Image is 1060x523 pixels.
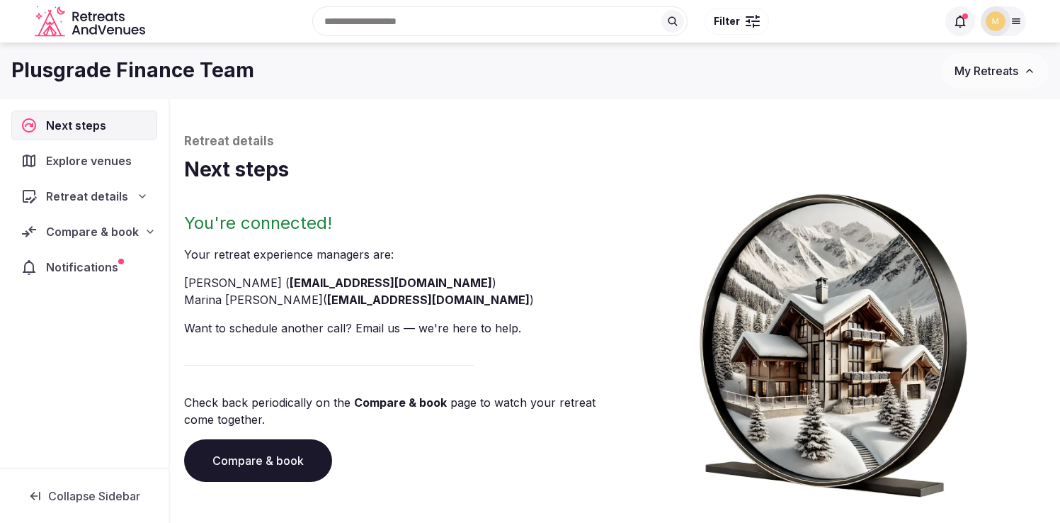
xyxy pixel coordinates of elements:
[941,53,1049,89] button: My Retreats
[714,14,740,28] span: Filter
[11,480,157,512] button: Collapse Sidebar
[46,152,137,169] span: Explore venues
[11,57,254,84] h1: Plusgrade Finance Team
[46,259,124,276] span: Notifications
[354,395,447,410] a: Compare & book
[35,6,148,38] a: Visit the homepage
[954,64,1018,78] span: My Retreats
[46,188,128,205] span: Retreat details
[11,146,157,176] a: Explore venues
[184,439,332,482] a: Compare & book
[327,293,530,307] a: [EMAIL_ADDRESS][DOMAIN_NAME]
[184,212,610,235] h2: You're connected!
[184,394,610,428] p: Check back periodically on the page to watch your retreat come together.
[184,246,610,263] p: Your retreat experience manager s are :
[11,111,157,140] a: Next steps
[48,489,140,503] span: Collapse Sidebar
[11,252,157,282] a: Notifications
[986,11,1005,31] img: mana.vakili
[35,6,148,38] svg: Retreats and Venues company logo
[46,223,139,240] span: Compare & book
[184,156,1046,184] h1: Next steps
[678,184,990,497] img: Winter chalet retreat in picture frame
[184,320,610,337] p: Want to schedule another call? Email us — we're here to help.
[184,291,610,308] li: Marina [PERSON_NAME] ( )
[705,8,769,35] button: Filter
[184,133,1046,150] p: Retreat details
[290,276,492,290] a: [EMAIL_ADDRESS][DOMAIN_NAME]
[184,274,610,291] li: [PERSON_NAME] ( )
[46,117,112,134] span: Next steps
